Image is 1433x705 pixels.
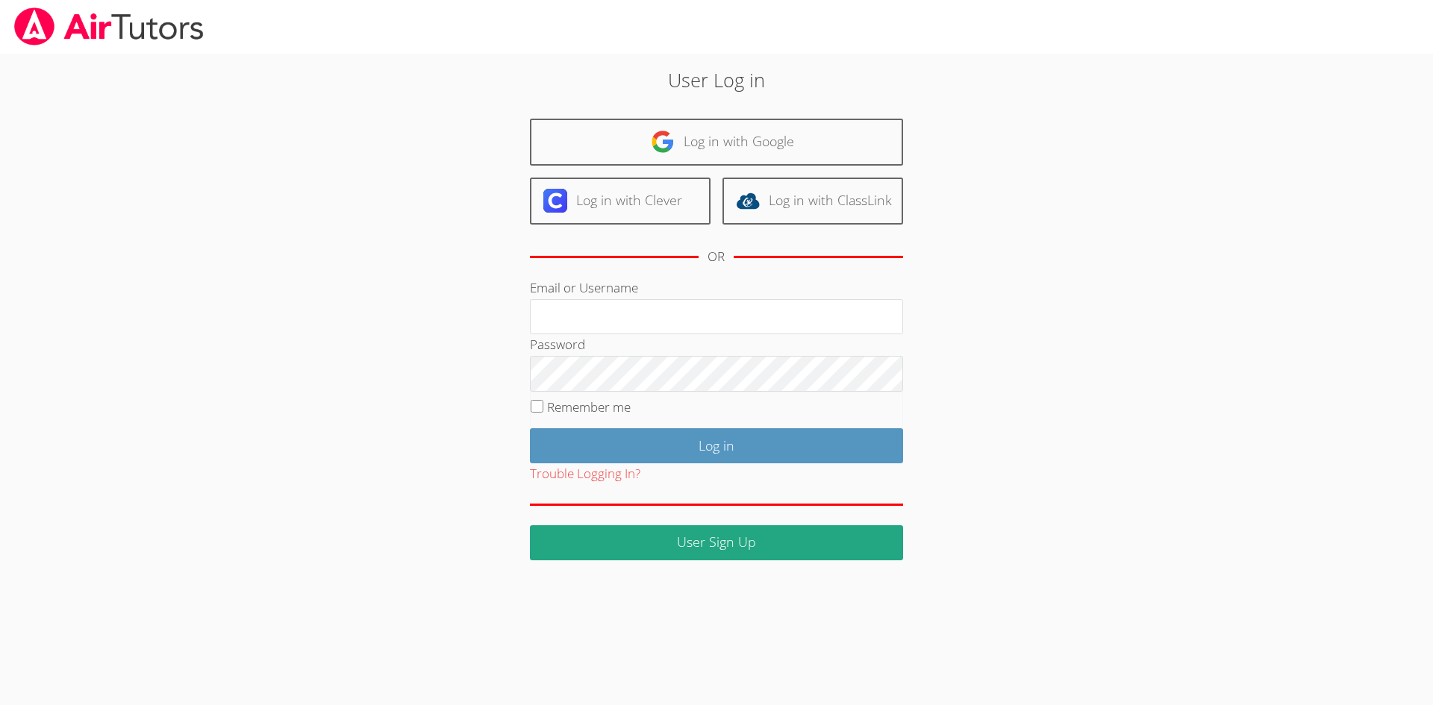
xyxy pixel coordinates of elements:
img: google-logo-50288ca7cdecda66e5e0955fdab243c47b7ad437acaf1139b6f446037453330a.svg [651,130,675,154]
a: Log in with Clever [530,178,711,225]
h2: User Log in [330,66,1104,94]
div: OR [708,246,725,268]
input: Log in [530,428,903,463]
a: User Sign Up [530,525,903,560]
a: Log in with Google [530,119,903,166]
img: classlink-logo-d6bb404cc1216ec64c9a2012d9dc4662098be43eaf13dc465df04b49fa7ab582.svg [736,189,760,213]
img: airtutors_banner-c4298cdbf04f3fff15de1276eac7730deb9818008684d7c2e4769d2f7ddbe033.png [13,7,205,46]
a: Log in with ClassLink [722,178,903,225]
label: Password [530,336,585,353]
label: Email or Username [530,279,638,296]
img: clever-logo-6eab21bc6e7a338710f1a6ff85c0baf02591cd810cc4098c63d3a4b26e2feb20.svg [543,189,567,213]
button: Trouble Logging In? [530,463,640,485]
label: Remember me [547,398,631,416]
